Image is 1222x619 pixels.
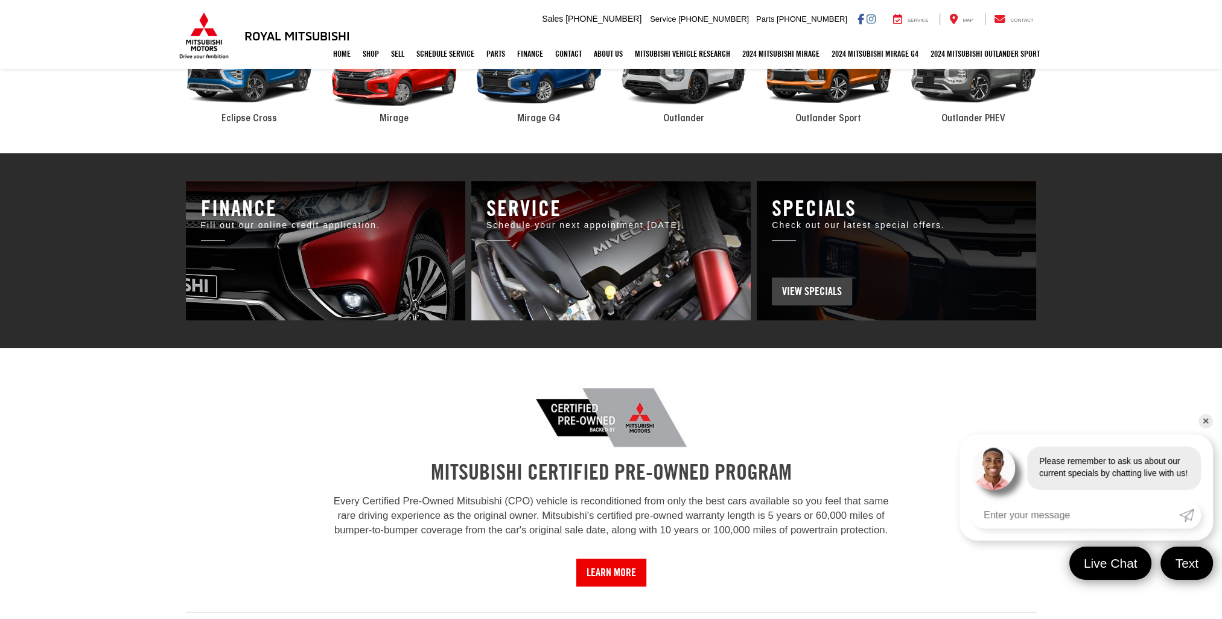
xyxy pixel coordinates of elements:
[542,14,563,24] span: Sales
[466,21,611,118] div: 2024 Mitsubishi Mirage G4
[357,39,385,69] a: Shop
[466,21,611,126] a: 2024 Mitsubishi Mirage G4 Mirage G4
[244,29,350,42] h3: Royal Mitsubishi
[486,220,736,232] p: Schedule your next appointment [DATE].
[322,21,466,118] div: 2024 Mitsubishi Mirage
[777,14,847,24] span: [PHONE_NUMBER]
[1027,446,1201,490] div: Please remember to ask us about our current specials by chatting live with us!
[331,494,892,538] p: Every Certified Pre-Owned Mitsubishi (CPO) vehicle is reconditioned from only the best cars avail...
[471,181,751,321] a: Royal Mitsubishi | Baton Rouge, LA Royal Mitsubishi | Baton Rouge, LA Royal Mitsubishi | Baton Ro...
[650,14,676,24] span: Service
[867,14,876,24] a: Instagram: Click to visit our Instagram page
[884,13,938,25] a: Service
[772,196,1021,220] h3: Specials
[756,21,901,126] a: 2024 Mitsubishi Outlander Sport Outlander Sport
[588,39,629,69] a: About Us
[331,460,892,484] h2: MITSUBISHI CERTIFIED PRE-OWNED PROGRAM
[941,114,1005,124] span: Outlander PHEV
[1010,17,1033,23] span: Contact
[678,14,749,24] span: [PHONE_NUMBER]
[736,39,826,69] a: 2024 Mitsubishi Mirage
[826,39,924,69] a: 2024 Mitsubishi Mirage G4
[327,39,357,69] a: Home
[972,446,1015,490] img: Agent profile photo
[908,17,929,23] span: Service
[858,14,864,24] a: Facebook: Click to visit our Facebook page
[549,39,588,69] a: Contact
[221,114,277,124] span: Eclipse Cross
[177,12,231,59] img: Mitsubishi
[985,13,1043,25] a: Contact
[1179,502,1201,529] a: Submit
[201,220,450,232] p: Fill out our online credit application.
[186,181,465,321] a: Royal Mitsubishi | Baton Rouge, LA Royal Mitsubishi | Baton Rouge, LA Royal Mitsubishi | Baton Ro...
[940,13,982,25] a: Map
[177,21,322,126] a: 2024 Mitsubishi Eclipse Cross Eclipse Cross
[322,21,466,126] a: 2024 Mitsubishi Mirage Mirage
[972,502,1179,529] input: Enter your message
[901,21,1046,126] a: 2024 Mitsubishi Outlander PHEV Outlander PHEV
[486,196,736,220] h3: Service
[795,114,861,124] span: Outlander Sport
[576,559,646,586] a: Learn More
[1169,555,1204,571] span: Text
[757,181,1036,321] a: Royal Mitsubishi | Baton Rouge, LA Royal Mitsubishi | Baton Rouge, LA Royal Mitsubishi | Baton Ro...
[410,39,480,69] a: Schedule Service: Opens in a new tab
[963,17,973,23] span: Map
[201,196,450,220] h3: Finance
[565,14,641,24] span: [PHONE_NUMBER]
[1078,555,1144,571] span: Live Chat
[663,114,704,124] span: Outlander
[756,14,774,24] span: Parts
[380,114,409,124] span: Mirage
[1160,547,1213,580] a: Text
[1069,547,1152,580] a: Live Chat
[756,21,901,118] div: 2024 Mitsubishi Outlander Sport
[901,21,1046,118] div: 2024 Mitsubishi Outlander PHEV
[611,21,756,118] div: 2024 Mitsubishi Outlander
[511,39,549,69] a: Finance
[629,39,736,69] a: Mitsubishi Vehicle Research
[536,375,687,460] img: Royal Mitsubishi in Baton Rouge LA
[772,278,852,305] span: View Specials
[517,114,561,124] span: Mirage G4
[611,21,756,126] a: 2024 Mitsubishi Outlander Outlander
[772,220,1021,232] p: Check out our latest special offers.
[385,39,410,69] a: Sell
[480,39,511,69] a: Parts: Opens in a new tab
[924,39,1046,69] a: 2024 Mitsubishi Outlander SPORT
